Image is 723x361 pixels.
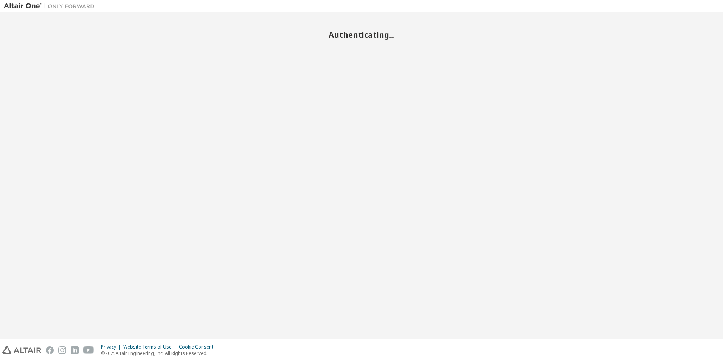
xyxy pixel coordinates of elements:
[58,346,66,354] img: instagram.svg
[4,30,719,40] h2: Authenticating...
[4,2,98,10] img: Altair One
[101,344,123,350] div: Privacy
[71,346,79,354] img: linkedin.svg
[2,346,41,354] img: altair_logo.svg
[83,346,94,354] img: youtube.svg
[179,344,218,350] div: Cookie Consent
[123,344,179,350] div: Website Terms of Use
[46,346,54,354] img: facebook.svg
[101,350,218,356] p: © 2025 Altair Engineering, Inc. All Rights Reserved.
